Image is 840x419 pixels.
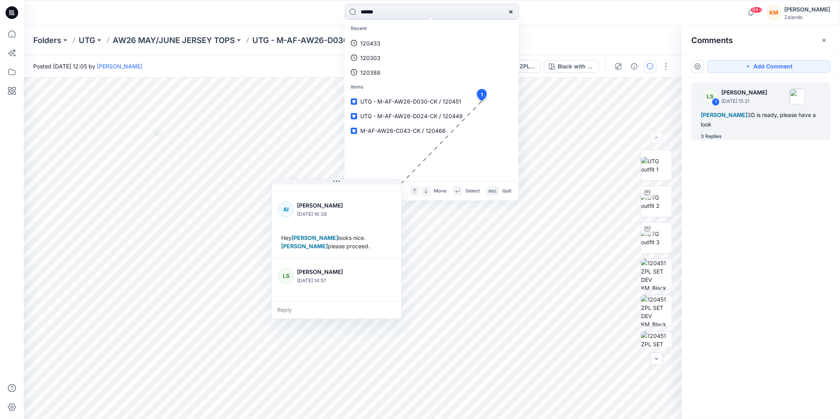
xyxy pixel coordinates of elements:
p: esc [488,187,497,195]
a: M-AF-AW26-C043-CK / 120466 [346,123,517,138]
p: [PERSON_NAME] [721,88,767,97]
span: [PERSON_NAME] [281,301,328,308]
img: 120451 ZPL SET DEV KM_Black with Egret pants 1_Screenshot 2025-09-16 142219 [641,332,672,362]
span: 99+ [751,7,762,13]
div: Reply [272,301,401,319]
p: 120433 [360,39,380,47]
p: Move [434,187,446,195]
div: [PERSON_NAME] [784,5,830,14]
img: UTG outfit 2 [641,193,672,210]
a: AW26 MAY/JUNE JERSEY TOPS [113,35,235,46]
p: 120303 [360,54,380,62]
span: UTG - M-AF-AW26-D024-CK / 120449 [360,113,463,119]
div: 1 [712,98,720,106]
button: Add Comment [707,60,831,73]
a: UTG [79,35,95,46]
div: Hey looks nice. please proceed. [278,230,395,253]
img: 120451 ZPL SET DEV KM_Black with Egret pants 1_Screenshot 2025-09-16 142159 [641,295,672,326]
a: Folders [33,35,61,46]
p: UTG - M-AF-AW26-D030-CK / 120451 [252,35,397,46]
div: please have a look [278,297,395,311]
p: Recent [346,21,517,36]
div: LS [278,268,294,284]
span: [PERSON_NAME] [701,111,747,118]
span: Posted [DATE] 12:05 by [33,62,142,70]
div: KM [767,6,781,20]
div: 3D is ready, please have a look [701,110,821,129]
p: [DATE] 15:21 [721,97,767,105]
p: [PERSON_NAME] [297,201,361,210]
div: Black with [PERSON_NAME] [558,62,594,71]
span: UTG - M-AF-AW26-D030-CK / 120451 [360,98,461,105]
img: UTG outfit 3 [641,230,672,246]
div: Zalando [784,14,830,20]
p: 120388 [360,68,380,77]
div: LS [702,89,718,104]
p: Items [346,80,517,94]
img: 120451 ZPL SET DEV KM_Black with Egret pants 1_Workmanship illustrations - 120451 [641,259,672,290]
p: [DATE] 14:57 [297,277,361,285]
button: Details [628,60,641,73]
a: 120303 [346,51,517,65]
p: Select [465,187,480,195]
div: AI [278,202,294,217]
span: M-AF-AW26-C043-CK / 120466 [360,127,446,134]
div: 3 Replies [701,132,722,140]
p: [DATE] 16:38 [297,210,361,218]
a: 120433 [346,36,517,51]
h2: Comments [691,36,733,45]
a: UTG - M-AF-AW26-D030-CK / 120451 [346,94,517,109]
p: [PERSON_NAME] [297,267,361,277]
img: UTG outfit 1 [641,157,672,174]
button: Black with [PERSON_NAME] [544,60,599,73]
a: 120388 [346,65,517,80]
a: [PERSON_NAME] [97,63,142,70]
p: Quit [502,187,511,195]
span: 1 [481,91,483,98]
span: [PERSON_NAME] [291,234,338,241]
span: [PERSON_NAME] [281,243,328,249]
a: UTG - M-AF-AW26-D024-CK / 120449 [346,109,517,123]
